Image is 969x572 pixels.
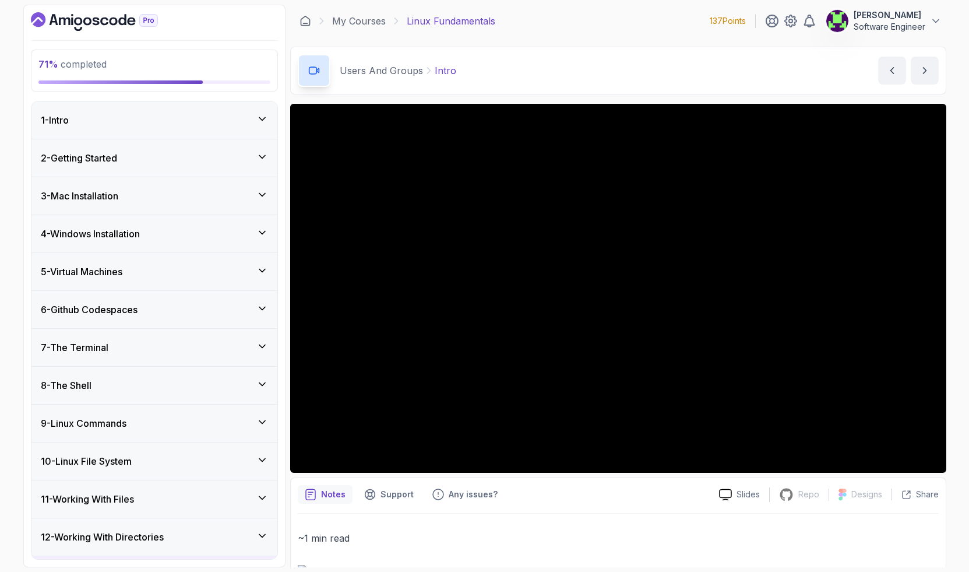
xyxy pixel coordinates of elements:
h3: 12 - Working With Directories [41,530,164,544]
h3: 10 - Linux File System [41,454,132,468]
button: 11-Working With Files [31,480,277,518]
a: Dashboard [31,12,185,31]
button: 2-Getting Started [31,139,277,177]
h3: 7 - The Terminal [41,341,108,355]
h3: 9 - Linux Commands [41,416,126,430]
p: Users And Groups [340,64,423,78]
h3: 11 - Working With Files [41,492,134,506]
p: Linux Fundamentals [407,14,495,28]
h3: 4 - Windows Installation [41,227,140,241]
img: user profile image [826,10,848,32]
button: 6-Github Codespaces [31,291,277,328]
button: 4-Windows Installation [31,215,277,252]
h3: 8 - The Shell [41,378,91,392]
button: Support button [357,485,421,504]
p: Designs [851,489,882,500]
a: Dashboard [299,15,311,27]
button: 9-Linux Commands [31,405,277,442]
button: previous content [878,57,906,85]
p: Notes [321,489,346,500]
span: completed [38,58,107,70]
button: 12-Working With Directories [31,518,277,556]
button: 10-Linux File System [31,443,277,480]
p: [PERSON_NAME] [854,9,925,21]
button: user profile image[PERSON_NAME]Software Engineer [826,9,942,33]
h3: 2 - Getting Started [41,151,117,165]
button: next content [911,57,939,85]
button: notes button [298,485,353,504]
button: 8-The Shell [31,367,277,404]
span: 71 % [38,58,58,70]
p: Intro [435,64,456,78]
p: Slides [737,489,760,500]
p: Share [916,489,939,500]
button: 1-Intro [31,101,277,139]
p: 137 Points [710,15,746,27]
h3: 5 - Virtual Machines [41,265,122,279]
a: My Courses [332,14,386,28]
p: Repo [798,489,819,500]
button: 7-The Terminal [31,329,277,366]
button: 3-Mac Installation [31,177,277,215]
p: ~1 min read [298,530,939,546]
p: Software Engineer [854,21,925,33]
button: Feedback button [425,485,505,504]
p: Any issues? [449,489,498,500]
iframe: 1 - Intro [290,104,946,473]
button: Share [892,489,939,500]
p: Support [380,489,414,500]
button: 5-Virtual Machines [31,253,277,290]
h3: 1 - Intro [41,113,69,127]
a: Slides [710,489,769,501]
h3: 6 - Github Codespaces [41,303,138,317]
h3: 3 - Mac Installation [41,189,118,203]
